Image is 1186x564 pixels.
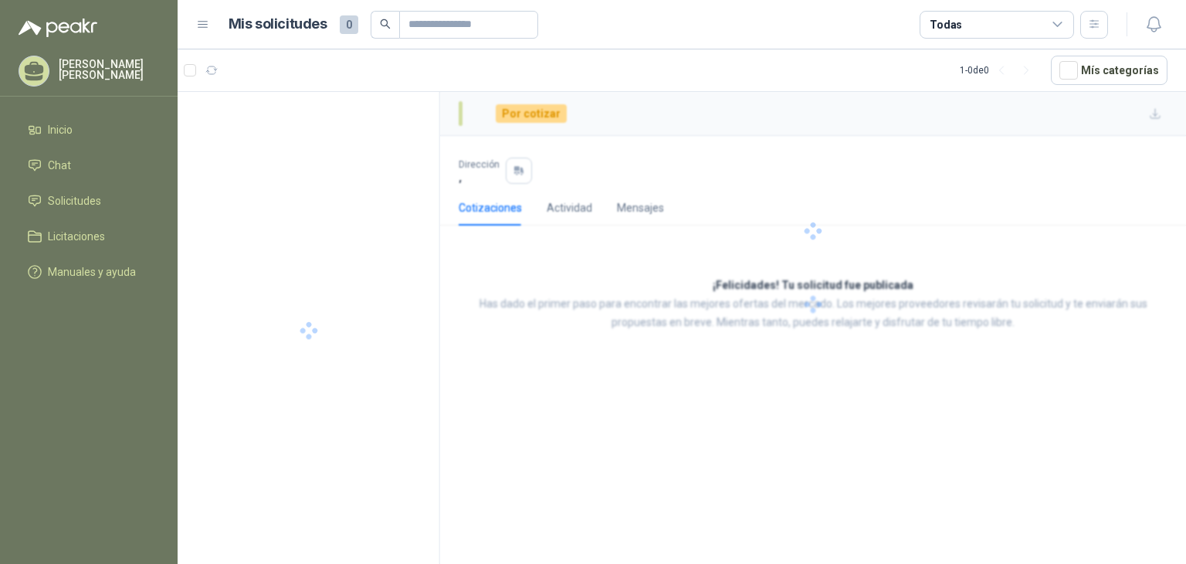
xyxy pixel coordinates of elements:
span: Manuales y ayuda [48,263,136,280]
a: Chat [19,151,159,180]
a: Licitaciones [19,222,159,251]
div: Todas [930,16,962,33]
p: [PERSON_NAME] [PERSON_NAME] [59,59,159,80]
span: Solicitudes [48,192,101,209]
span: Inicio [48,121,73,138]
a: Solicitudes [19,186,159,216]
span: 0 [340,15,358,34]
a: Inicio [19,115,159,144]
button: Mís categorías [1051,56,1167,85]
a: Manuales y ayuda [19,257,159,287]
span: search [380,19,391,29]
span: Chat [48,157,71,174]
img: Logo peakr [19,19,97,37]
div: 1 - 0 de 0 [960,58,1039,83]
h1: Mis solicitudes [229,13,327,36]
span: Licitaciones [48,228,105,245]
